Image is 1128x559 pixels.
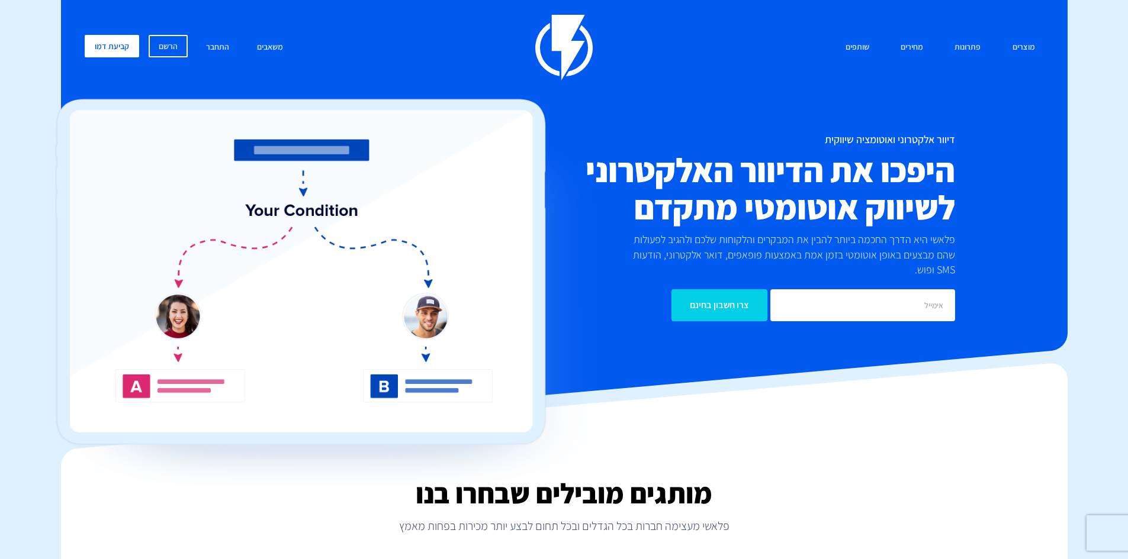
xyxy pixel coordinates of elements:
a: פתרונות [946,35,989,60]
p: פלאשי היא הדרך החכמה ביותר להבין את המבקרים והלקוחות שלכם ולהגיב לפעולות שהם מבצעים באופן אוטומטי... [613,232,955,277]
h2: מותגים מובילים שבחרו בנו [61,478,1068,509]
a: הרשם [149,35,188,57]
h1: דיוור אלקטרוני ואוטומציה שיווקית [493,134,955,146]
a: מחירים [892,35,932,60]
h2: היפכו את הדיוור האלקטרוני לשיווק אוטומטי מתקדם [493,151,955,226]
a: שותפים [837,35,878,60]
a: קביעת דמו [85,35,139,57]
a: מוצרים [1004,35,1044,60]
a: התחבר [197,35,238,60]
p: פלאשי מעצימה חברות בכל הגדלים ובכל תחום לבצע יותר מכירות בפחות מאמץ [61,518,1068,534]
input: אימייל [770,289,955,321]
input: צרו חשבון בחינם [671,289,767,321]
a: משאבים [248,35,292,60]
